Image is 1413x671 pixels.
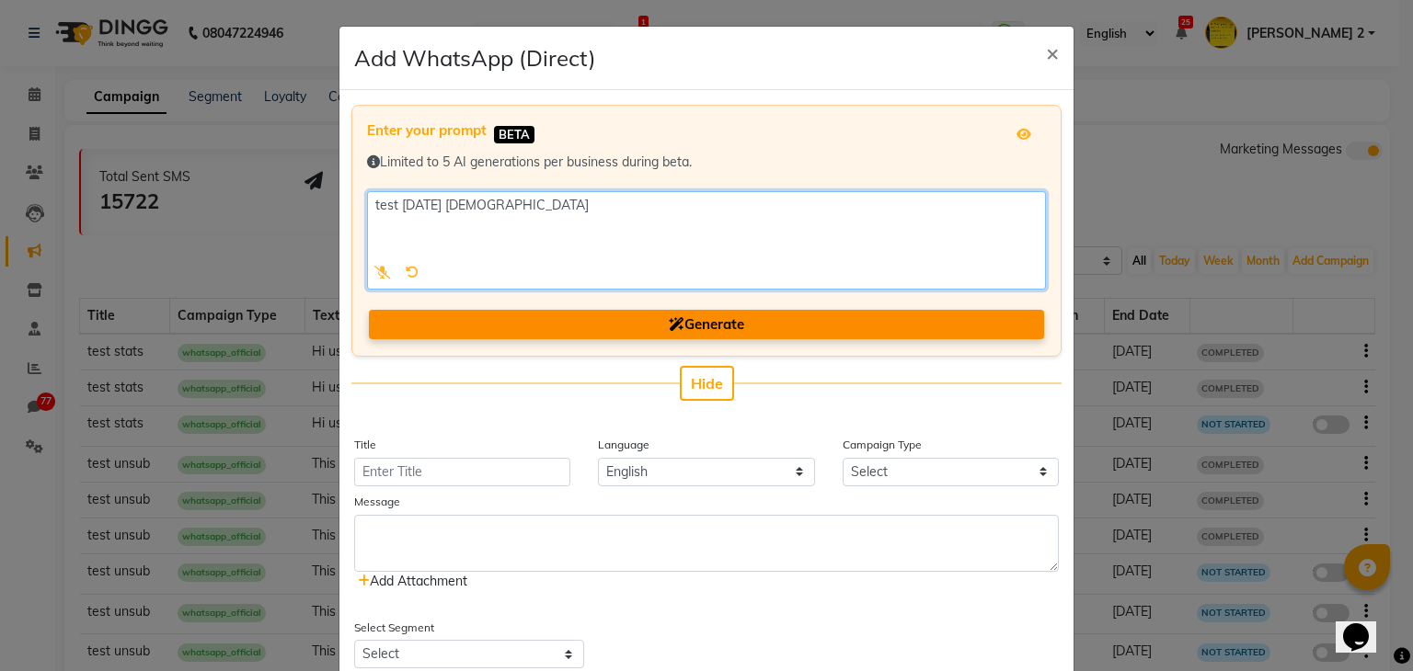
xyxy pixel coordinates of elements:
[691,374,723,392] span: Hide
[354,437,376,453] label: Title
[1031,27,1074,78] button: Close
[494,126,534,143] span: BETA
[369,310,1044,340] button: Generate
[354,41,596,74] h4: Add WhatsApp (Direct)
[358,573,467,589] span: Add Attachment
[354,620,434,636] label: Select Segment
[669,315,744,333] span: Generate
[354,458,570,486] input: Enter Title
[1336,597,1395,653] iframe: chat widget
[680,366,734,401] button: Hide
[1046,39,1059,66] span: ×
[843,437,922,453] label: Campaign Type
[367,120,487,142] label: Enter your prompt
[367,153,1046,172] div: Limited to 5 AI generations per business during beta.
[598,437,649,453] label: Language
[354,494,400,510] label: Message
